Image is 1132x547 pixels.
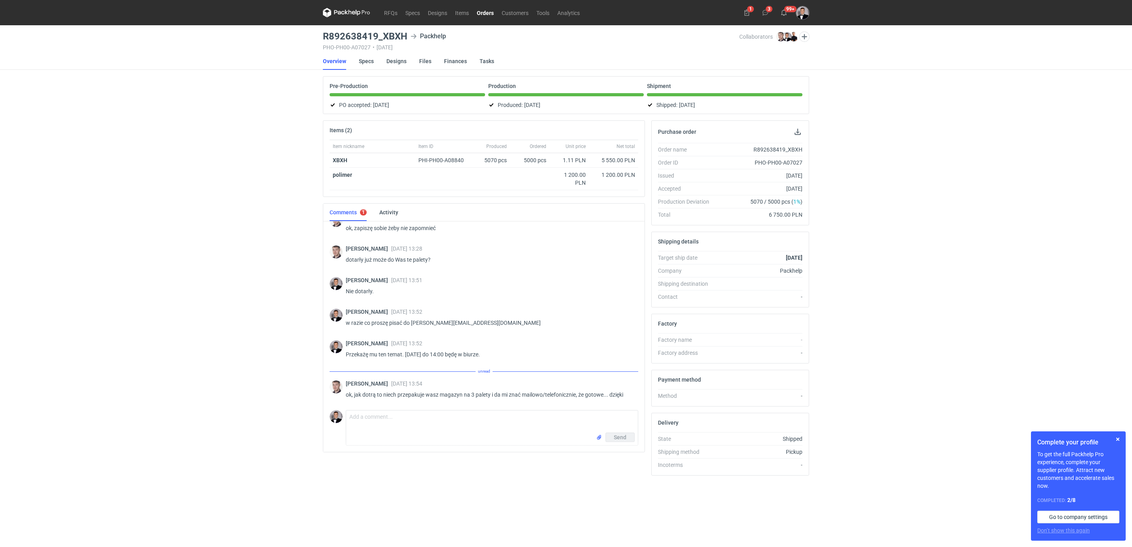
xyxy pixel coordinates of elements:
[658,448,716,456] div: Shipping method
[486,143,507,150] span: Produced
[759,6,772,19] button: 3
[658,420,678,426] h2: Delivery
[379,204,398,221] a: Activity
[444,52,467,70] a: Finances
[391,277,422,283] span: [DATE] 13:51
[739,34,773,40] span: Collaborators
[658,320,677,327] h2: Factory
[346,318,632,328] p: w razie co proszę pisać do [PERSON_NAME][EMAIL_ADDRESS][DOMAIN_NAME]
[1037,438,1119,447] h1: Complete your profile
[346,390,632,399] p: ok, jak dotrą to niech przepakuje wasz magazyn na 3 palety i da mi znać mailowo/telefonicznie, że...
[716,172,802,180] div: [DATE]
[401,8,424,17] a: Specs
[789,32,798,41] img: Tomasz Kubiak
[716,461,802,469] div: -
[799,32,810,42] button: Edit collaborators
[323,8,370,17] svg: Packhelp Pro
[679,100,695,110] span: [DATE]
[716,211,802,219] div: 6 750.00 PLN
[323,44,739,51] div: PHO-PH00-A07027 [DATE]
[346,223,632,233] p: ok, zapiszę sobie żeby nie zapomnieć
[592,156,635,164] div: 5 550.00 PLN
[793,199,800,205] span: 1%
[658,159,716,167] div: Order ID
[451,8,473,17] a: Items
[359,52,374,70] a: Specs
[346,350,632,359] p: Przekażę mu ten temat. [DATE] do 14:00 będę w biurze.
[532,8,553,17] a: Tools
[473,8,498,17] a: Orders
[1113,435,1123,444] button: Skip for now
[330,245,343,259] div: Maciej Sikora
[658,267,716,275] div: Company
[553,171,586,187] div: 1 200.00 PLN
[346,380,391,387] span: [PERSON_NAME]
[782,32,792,41] img: Filip Sobolewski
[1037,496,1119,504] div: Completed:
[476,367,493,376] span: unread
[362,210,365,215] div: 1
[716,392,802,400] div: -
[658,377,701,383] h2: Payment method
[647,83,671,89] p: Shipment
[424,8,451,17] a: Designs
[658,280,716,288] div: Shipping destination
[391,245,422,252] span: [DATE] 13:28
[778,6,790,19] button: 99+
[716,159,802,167] div: PHO-PH00-A07027
[330,277,343,290] div: Filip Sobolewski
[391,340,422,347] span: [DATE] 13:52
[617,143,635,150] span: Net total
[786,255,802,261] strong: [DATE]
[658,146,716,154] div: Order name
[658,211,716,219] div: Total
[1037,526,1090,534] button: Don’t show this again
[716,267,802,275] div: Packhelp
[391,309,422,315] span: [DATE] 13:52
[605,433,635,442] button: Send
[592,171,635,179] div: 1 200.00 PLN
[373,44,375,51] span: •
[566,143,586,150] span: Unit price
[346,255,632,264] p: dotarły już może do Was te palety?
[330,100,485,110] div: PO accepted:
[418,143,433,150] span: Item ID
[658,198,716,206] div: Production Deviation
[796,6,809,19] button: Filip Sobolewski
[647,100,802,110] div: Shipped:
[323,32,407,41] h3: R892638419_XBXH
[373,100,389,110] span: [DATE]
[716,146,802,154] div: R892638419_XBXH
[346,340,391,347] span: [PERSON_NAME]
[330,410,343,423] div: Filip Sobolewski
[333,143,364,150] span: Item nickname
[488,100,644,110] div: Produced:
[658,129,696,135] h2: Purchase order
[474,153,510,168] div: 5070 pcs
[488,83,516,89] p: Production
[776,32,785,41] img: Maciej Sikora
[380,8,401,17] a: RFQs
[346,277,391,283] span: [PERSON_NAME]
[524,100,540,110] span: [DATE]
[346,245,391,252] span: [PERSON_NAME]
[410,32,446,41] div: Packhelp
[333,172,352,178] strong: polimer
[658,172,716,180] div: Issued
[658,461,716,469] div: Incoterms
[553,8,584,17] a: Analytics
[793,127,802,137] button: Download PO
[658,254,716,262] div: Target ship date
[614,435,626,440] span: Send
[658,238,699,245] h2: Shipping details
[330,309,343,322] img: Filip Sobolewski
[330,340,343,353] img: Filip Sobolewski
[391,380,422,387] span: [DATE] 13:54
[330,380,343,393] img: Maciej Sikora
[716,435,802,443] div: Shipped
[716,448,802,456] div: Pickup
[1067,497,1076,503] strong: 2 / 8
[658,336,716,344] div: Factory name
